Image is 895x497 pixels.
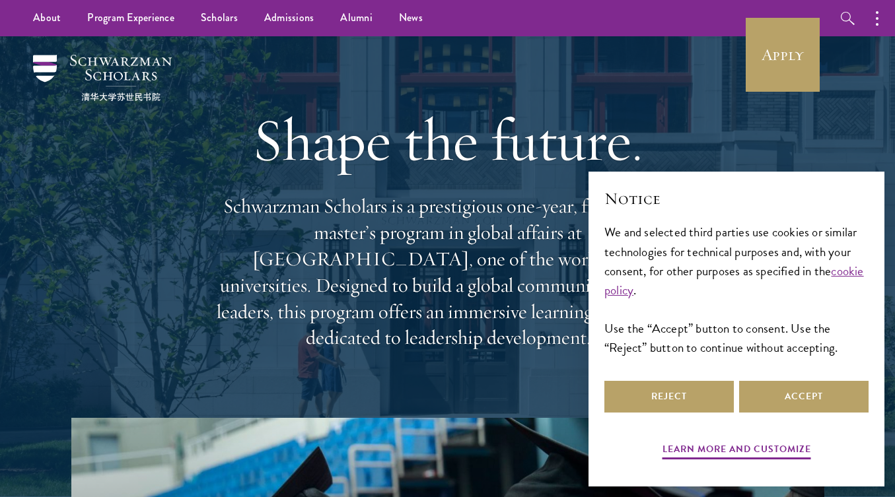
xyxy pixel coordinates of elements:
h1: Shape the future. [210,103,686,177]
h2: Notice [604,187,869,210]
a: Apply [746,18,820,92]
div: We and selected third parties use cookies or similar technologies for technical purposes and, wit... [604,222,869,356]
button: Accept [739,381,869,413]
img: Schwarzman Scholars [33,55,172,101]
p: Schwarzman Scholars is a prestigious one-year, fully funded master’s program in global affairs at... [210,193,686,351]
button: Reject [604,381,734,413]
a: cookie policy [604,261,864,300]
button: Learn more and customize [662,441,811,461]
